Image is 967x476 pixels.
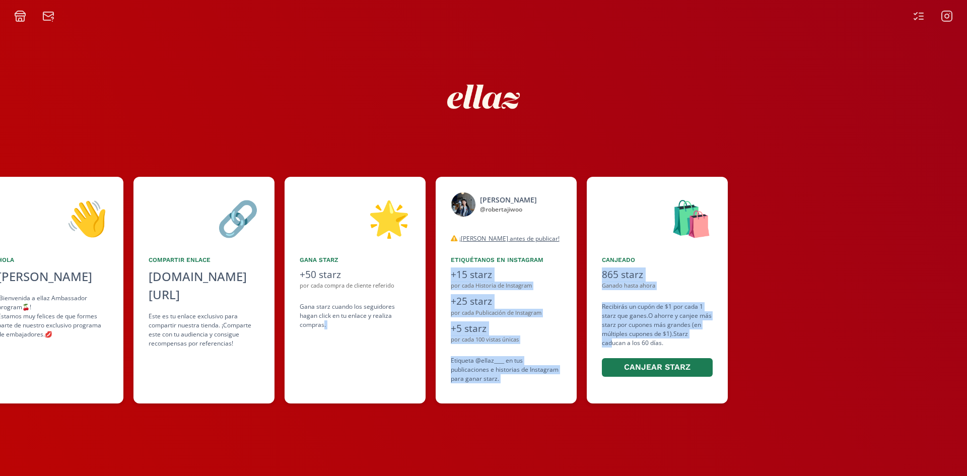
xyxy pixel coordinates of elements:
button: Canjear starz [602,358,713,377]
div: +50 starz [300,267,410,282]
div: 865 starz [602,267,713,282]
div: Ganado hasta ahora [602,282,713,290]
u: ¡[PERSON_NAME] antes de publicar! [459,234,560,243]
div: 🛍️ [602,192,713,243]
div: +25 starz [451,294,562,309]
div: @ robertajiwoo [480,205,537,214]
div: Gana starz [300,255,410,264]
div: Etiqueta @ellaz____ en tus publicaciones e historias de Instagram para ganar starz. [451,356,562,383]
div: Recibirás un cupón de $1 por cada 1 starz que ganes. O ahorre y canjee más starz por cupones más ... [602,302,713,378]
div: Compartir Enlace [149,255,259,264]
div: +15 starz [451,267,562,282]
img: nKmKAABZpYV7 [438,51,529,142]
div: Etiquétanos en Instagram [451,255,562,264]
div: Canjeado [602,255,713,264]
div: [PERSON_NAME] [480,194,537,205]
div: 🔗 [149,192,259,243]
div: por cada 100 vistas únicas [451,335,562,344]
div: por cada Historia de Instagram [451,282,562,290]
img: 524810648_18520113457031687_8089223174440955574_n.jpg [451,192,476,217]
div: [DOMAIN_NAME][URL] [149,267,259,304]
div: por cada compra de cliente referido [300,282,410,290]
div: +5 starz [451,321,562,336]
div: 🌟 [300,192,410,243]
div: por cada Publicación de Instagram [451,309,562,317]
div: Gana starz cuando los seguidores hagan click en tu enlace y realiza compras . [300,302,410,329]
div: Este es tu enlace exclusivo para compartir nuestra tienda. ¡Comparte este con tu audiencia y cons... [149,312,259,348]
